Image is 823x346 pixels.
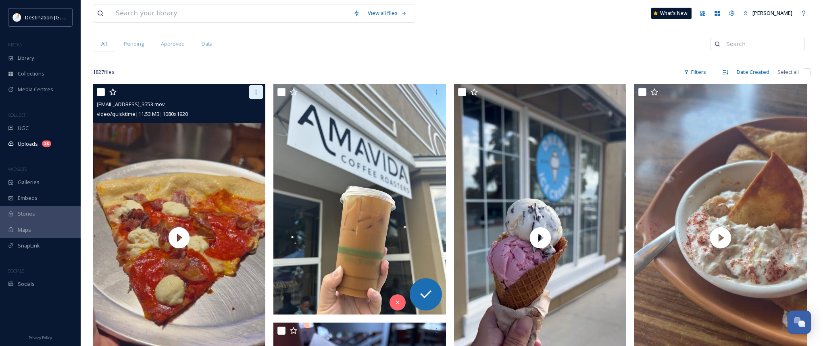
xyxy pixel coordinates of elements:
span: Galleries [18,178,40,186]
span: COLLECT [8,112,25,118]
div: Date Created [733,64,773,80]
img: ext_1756154739.799375_Social@destinationpanamacity.com-IMG_2749.jpeg [273,84,446,314]
span: SnapLink [18,242,40,250]
span: Stories [18,210,35,218]
span: Pending [124,40,144,48]
span: Embeds [18,194,38,202]
a: [PERSON_NAME] [739,5,796,21]
span: Collections [18,70,44,78]
img: download.png [13,13,21,21]
span: Media Centres [18,86,53,93]
button: Open Chat [788,310,811,334]
div: 1k [42,140,51,147]
span: Uploads [18,140,38,148]
span: UGC [18,124,29,132]
a: View all files [364,5,411,21]
span: Select all [777,68,799,76]
span: SOCIALS [8,268,24,274]
span: Privacy Policy [29,335,52,340]
span: Data [202,40,213,48]
span: All [101,40,107,48]
div: Filters [680,64,710,80]
span: Library [18,54,34,62]
span: Socials [18,280,35,288]
span: MEDIA [8,42,22,48]
input: Search [722,36,800,52]
span: [EMAIL_ADDRESS]_3753.mov [97,101,165,108]
a: What's New [651,8,692,19]
span: video/quicktime | 11.53 MB | 1080 x 1920 [97,110,188,117]
span: Approved [161,40,185,48]
span: Destination [GEOGRAPHIC_DATA] [25,13,105,21]
span: Maps [18,226,31,234]
span: 1827 file s [93,68,115,76]
span: WIDGETS [8,166,27,172]
span: [PERSON_NAME] [752,9,792,17]
a: Privacy Policy [29,332,52,342]
input: Search your library [112,4,349,22]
